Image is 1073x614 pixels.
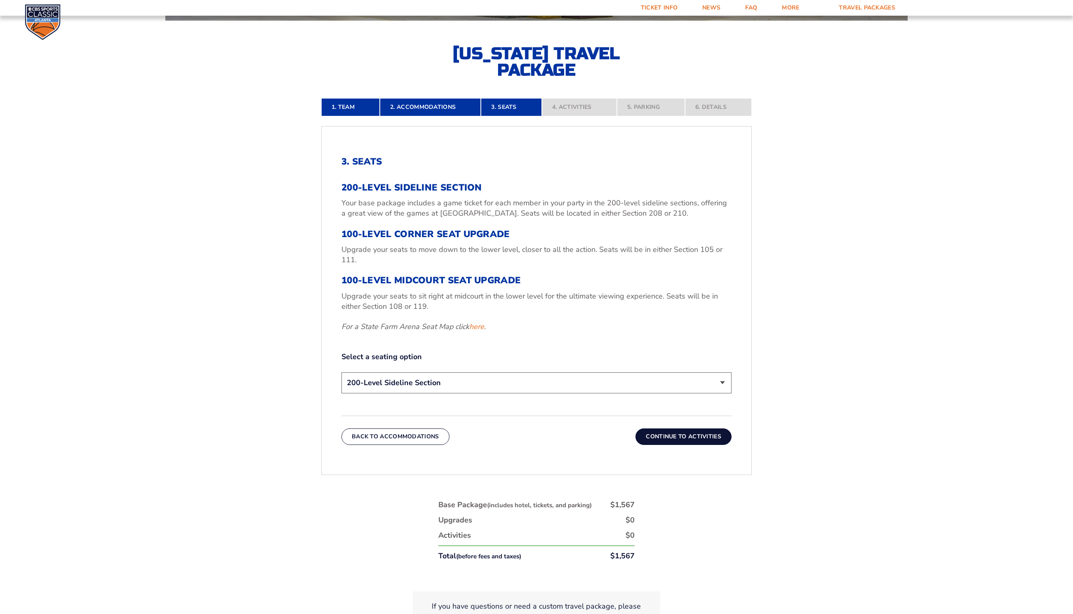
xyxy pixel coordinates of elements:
p: Upgrade your seats to move down to the lower level, closer to all the action. Seats will be in ei... [341,245,732,265]
h3: 100-Level Corner Seat Upgrade [341,229,732,240]
button: Continue To Activities [635,428,732,445]
button: Back To Accommodations [341,428,449,445]
h3: 100-Level Midcourt Seat Upgrade [341,275,732,286]
div: $1,567 [610,500,635,510]
div: $0 [626,515,635,525]
div: $1,567 [610,551,635,561]
p: Your base package includes a game ticket for each member in your party in the 200-level sideline ... [341,198,732,219]
h2: [US_STATE] Travel Package [446,45,627,78]
a: 2. Accommodations [380,98,481,116]
img: CBS Sports Classic [25,4,61,40]
div: Total [438,551,521,561]
em: For a State Farm Arena Seat Map click . [341,322,486,332]
div: $0 [626,530,635,541]
div: Upgrades [438,515,472,525]
h3: 200-Level Sideline Section [341,182,732,193]
div: Activities [438,530,471,541]
small: (includes hotel, tickets, and parking) [487,501,592,509]
p: Upgrade your seats to sit right at midcourt in the lower level for the ultimate viewing experienc... [341,291,732,312]
small: (before fees and taxes) [456,552,521,560]
a: here [469,322,484,332]
div: Base Package [438,500,592,510]
a: 1. Team [321,98,380,116]
h2: 3. Seats [341,156,732,167]
label: Select a seating option [341,352,732,362]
